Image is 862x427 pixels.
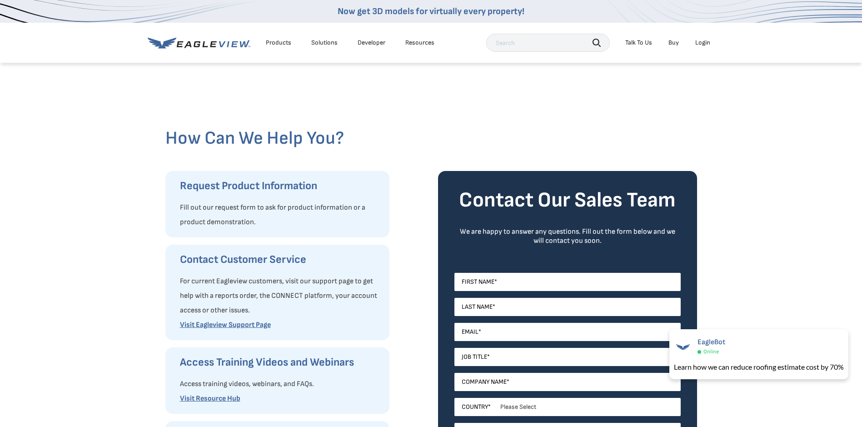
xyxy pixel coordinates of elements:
a: Developer [358,39,385,47]
div: Resources [405,39,434,47]
a: Buy [668,39,679,47]
a: Now get 3D models for virtually every property! [338,6,524,17]
div: Login [695,39,710,47]
div: Products [266,39,291,47]
span: EagleBot [698,338,725,347]
h2: How Can We Help You? [165,127,697,149]
a: Visit Resource Hub [180,394,240,403]
img: EagleBot [674,338,692,356]
input: Search [486,34,610,52]
p: For current Eagleview customers, visit our support page to get help with a reports order, the CON... [180,274,380,318]
a: Visit Eagleview Support Page [180,321,271,329]
span: Online [703,348,719,355]
p: Fill out our request form to ask for product information or a product demonstration. [180,201,380,230]
div: Talk To Us [625,39,652,47]
h3: Access Training Videos and Webinars [180,355,380,370]
h3: Contact Customer Service [180,252,380,267]
h3: Request Product Information [180,179,380,193]
p: Access training videos, webinars, and FAQs. [180,377,380,392]
strong: Contact Our Sales Team [459,188,676,213]
div: Learn how we can reduce roofing estimate cost by 70% [674,362,844,372]
div: Solutions [311,39,338,47]
div: We are happy to answer any questions. Fill out the form below and we will contact you soon. [454,227,681,246]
